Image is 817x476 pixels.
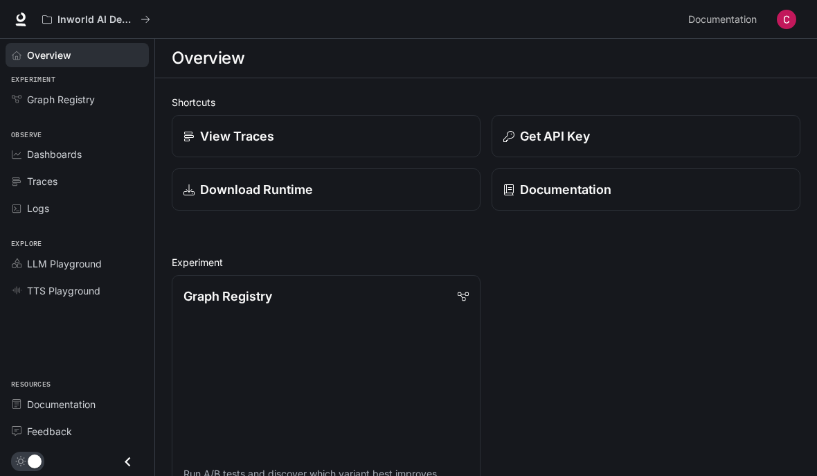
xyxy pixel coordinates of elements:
span: Feedback [27,424,72,439]
span: Documentation [688,11,757,28]
span: Traces [27,174,57,188]
a: Graph Registry [6,87,149,112]
a: Documentation [492,168,800,211]
a: Dashboards [6,142,149,166]
button: All workspaces [36,6,156,33]
p: Get API Key [520,127,590,146]
span: Dashboards [27,147,82,161]
a: Download Runtime [172,168,481,211]
a: TTS Playground [6,279,149,303]
button: User avatar [773,6,800,33]
h2: Shortcuts [172,95,800,109]
h1: Overview [172,44,244,72]
img: User avatar [777,10,796,29]
h2: Experiment [172,255,800,270]
span: Overview [27,48,71,62]
a: View Traces [172,115,481,157]
a: LLM Playground [6,252,149,276]
p: Inworld AI Demos [57,14,135,26]
span: Logs [27,201,49,215]
span: Graph Registry [27,92,95,107]
p: Graph Registry [183,287,272,306]
a: Feedback [6,419,149,443]
span: Dark mode toggle [28,453,42,468]
p: Download Runtime [200,180,313,199]
a: Documentation [6,392,149,416]
button: Get API Key [492,115,800,157]
p: View Traces [200,127,274,146]
a: Logs [6,196,149,220]
a: Traces [6,169,149,193]
span: Documentation [27,397,96,412]
p: Documentation [520,180,611,199]
button: Close drawer [112,448,143,476]
a: Documentation [683,6,767,33]
span: TTS Playground [27,283,100,298]
a: Overview [6,43,149,67]
span: LLM Playground [27,256,102,271]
